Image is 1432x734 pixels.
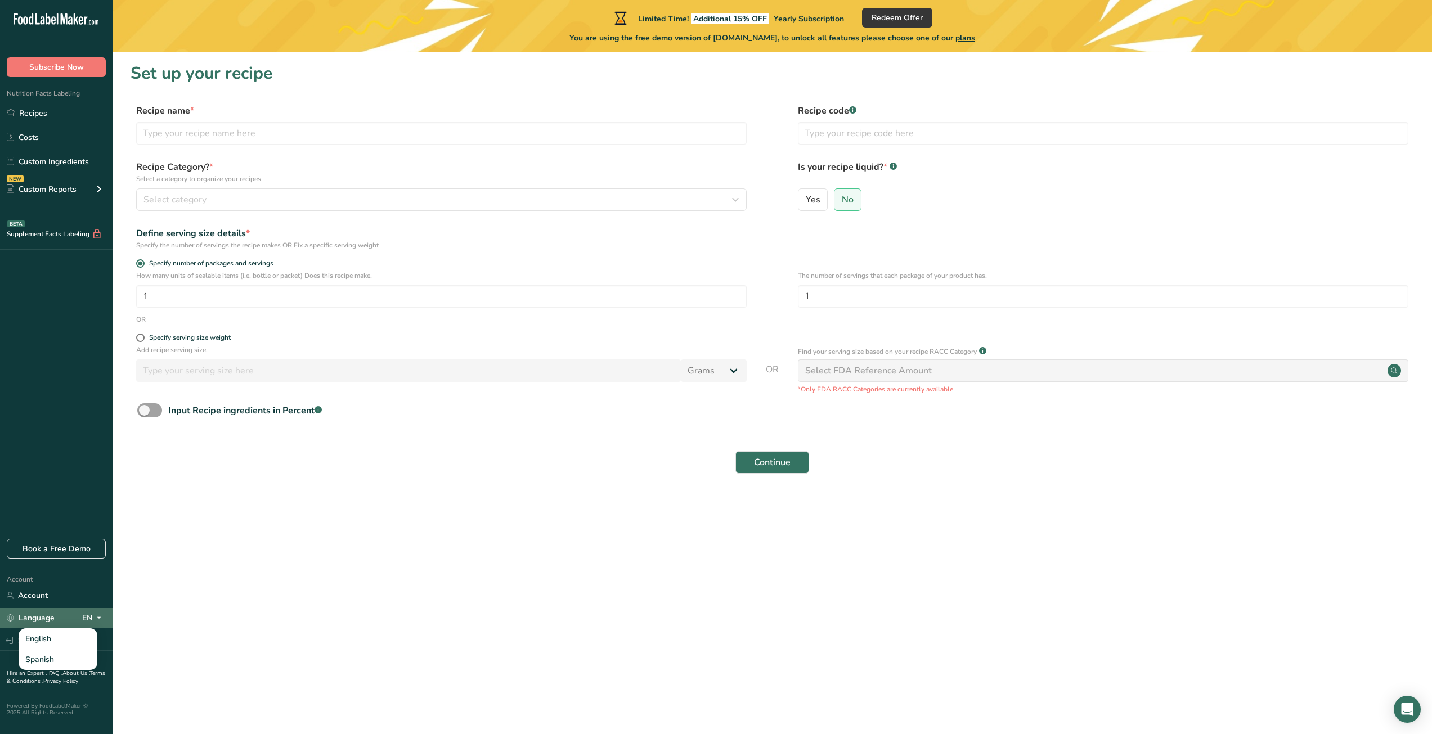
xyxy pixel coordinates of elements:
label: Recipe Category? [136,160,747,184]
span: Redeem Offer [872,12,923,24]
div: Powered By FoodLabelMaker © 2025 All Rights Reserved [7,703,106,716]
h1: Set up your recipe [131,61,1414,86]
a: About Us . [62,669,89,677]
div: Select FDA Reference Amount [805,364,932,377]
a: Privacy Policy [43,677,78,685]
a: Terms & Conditions . [7,669,105,685]
div: Open Intercom Messenger [1394,696,1421,723]
span: Select category [143,193,207,206]
span: No [842,194,854,205]
span: Additional 15% OFF [691,13,769,24]
div: Specify the number of servings the recipe makes OR Fix a specific serving weight [136,240,747,250]
a: Language [7,608,55,628]
div: Custom Reports [7,183,77,195]
div: Spanish [19,649,97,670]
div: EN [82,611,106,625]
span: Specify number of packages and servings [145,259,273,268]
a: Book a Free Demo [7,539,106,559]
label: Recipe name [136,104,747,118]
p: Find your serving size based on your recipe RACC Category [798,346,977,357]
input: Type your recipe name here [136,122,747,145]
input: Type your serving size here [136,359,681,382]
p: *Only FDA RACC Categories are currently available [798,384,1408,394]
span: Subscribe Now [29,61,84,73]
p: The number of servings that each package of your product has. [798,271,1408,281]
p: How many units of sealable items (i.e. bottle or packet) Does this recipe make. [136,271,747,281]
div: English [19,628,97,649]
div: Limited Time! [612,11,844,25]
button: Continue [735,451,809,474]
span: Yes [806,194,820,205]
a: Hire an Expert . [7,669,47,677]
div: Specify serving size weight [149,334,231,342]
span: plans [955,33,975,43]
div: Define serving size details [136,227,747,240]
div: OR [136,314,146,325]
div: NEW [7,175,24,182]
p: Add recipe serving size. [136,345,747,355]
span: OR [766,363,779,394]
span: You are using the free demo version of [DOMAIN_NAME], to unlock all features please choose one of... [569,32,975,44]
a: FAQ . [49,669,62,677]
button: Subscribe Now [7,57,106,77]
input: Type your recipe code here [798,122,1408,145]
label: Is your recipe liquid? [798,160,1408,184]
span: Continue [754,456,791,469]
label: Recipe code [798,104,1408,118]
div: BETA [7,220,25,227]
button: Select category [136,188,747,211]
p: Select a category to organize your recipes [136,174,747,184]
span: Yearly Subscription [774,13,844,24]
div: Input Recipe ingredients in Percent [168,404,322,417]
button: Redeem Offer [862,8,932,28]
